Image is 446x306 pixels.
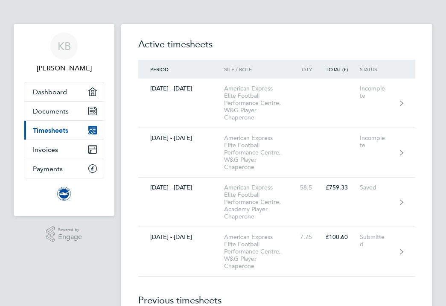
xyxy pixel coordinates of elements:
[324,184,360,191] div: £759.33
[138,227,415,277] a: [DATE] - [DATE]American Express Elite Football Performance Centre, W&G Player Chaperone7.75£100.6...
[24,187,104,201] a: Go to home page
[24,63,104,73] span: Katrina Boulton
[138,38,415,60] h2: Active timesheets
[33,165,63,173] span: Payments
[224,85,296,121] div: American Express Elite Football Performance Centre, W&G Player Chaperone
[224,184,296,220] div: American Express Elite Football Performance Centre, Academy Player Chaperone
[138,178,415,227] a: [DATE] - [DATE]American Express Elite Football Performance Centre, Academy Player Chaperone58.5£7...
[360,233,399,248] div: Submitted
[24,121,104,140] a: Timesheets
[296,66,324,72] div: Qty
[138,184,224,191] div: [DATE] - [DATE]
[58,226,82,233] span: Powered by
[224,233,296,270] div: American Express Elite Football Performance Centre, W&G Player Chaperone
[33,126,68,134] span: Timesheets
[58,41,71,52] span: KB
[360,66,399,72] div: Status
[224,66,296,72] div: Site / Role
[138,128,415,178] a: [DATE] - [DATE]American Express Elite Football Performance Centre, W&G Player ChaperoneIncomplete
[14,24,114,216] nav: Main navigation
[296,233,324,241] div: 7.75
[33,146,58,154] span: Invoices
[24,32,104,73] a: KB[PERSON_NAME]
[324,66,360,72] div: Total (£)
[138,134,224,142] div: [DATE] - [DATE]
[58,233,82,241] span: Engage
[138,85,224,92] div: [DATE] - [DATE]
[138,233,224,241] div: [DATE] - [DATE]
[24,82,104,101] a: Dashboard
[150,66,169,73] span: Period
[224,134,296,171] div: American Express Elite Football Performance Centre, W&G Player Chaperone
[360,134,399,149] div: Incomplete
[46,226,82,242] a: Powered byEngage
[138,79,415,128] a: [DATE] - [DATE]American Express Elite Football Performance Centre, W&G Player ChaperoneIncomplete
[360,85,399,99] div: Incomplete
[33,107,69,115] span: Documents
[57,187,71,201] img: brightonandhovealbion-logo-retina.png
[24,159,104,178] a: Payments
[24,102,104,120] a: Documents
[360,184,399,191] div: Saved
[324,233,360,241] div: £100.60
[296,184,324,191] div: 58.5
[33,88,67,96] span: Dashboard
[24,140,104,159] a: Invoices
